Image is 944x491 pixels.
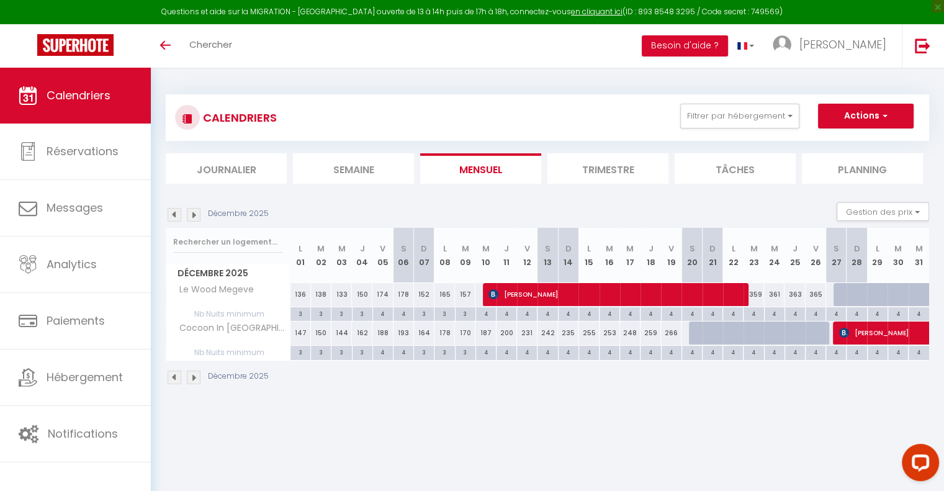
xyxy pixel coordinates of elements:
[744,283,764,306] div: 359
[338,243,346,255] abbr: M
[373,307,393,319] div: 4
[455,283,475,306] div: 157
[47,88,110,103] span: Calendriers
[763,24,902,68] a: ... [PERSON_NAME]
[545,243,551,255] abbr: S
[888,346,908,358] div: 4
[488,282,741,306] span: [PERSON_NAME]
[703,228,723,283] th: 21
[47,313,105,328] span: Paiements
[166,346,290,359] span: Nb Nuits minimum
[208,208,269,220] p: Décembre 2025
[173,231,283,253] input: Rechercher un logement...
[888,307,908,319] div: 4
[37,34,114,56] img: Super Booking
[587,243,591,255] abbr: L
[818,104,914,128] button: Actions
[894,243,902,255] abbr: M
[434,322,455,345] div: 178
[47,143,119,159] span: Réservations
[661,322,681,345] div: 266
[868,346,888,358] div: 4
[517,322,537,345] div: 231
[765,307,784,319] div: 4
[682,307,702,319] div: 4
[166,153,287,184] li: Journalier
[497,228,517,283] th: 11
[299,243,302,255] abbr: L
[806,283,826,306] div: 365
[723,307,743,319] div: 4
[826,346,846,358] div: 4
[837,202,929,221] button: Gestion des prix
[806,307,825,319] div: 4
[414,283,434,306] div: 152
[765,346,784,358] div: 4
[680,104,799,128] button: Filtrer par hébergement
[915,243,923,255] abbr: M
[353,346,372,358] div: 3
[773,35,791,54] img: ...
[620,322,641,345] div: 248
[802,153,923,184] li: Planning
[847,228,867,283] th: 28
[606,243,613,255] abbr: M
[352,283,372,306] div: 150
[675,153,796,184] li: Tâches
[620,228,641,283] th: 17
[547,153,668,184] li: Trimestre
[537,228,558,283] th: 13
[785,307,805,319] div: 4
[888,228,908,283] th: 30
[784,283,805,306] div: 363
[475,322,496,345] div: 187
[476,346,496,358] div: 4
[331,283,352,306] div: 133
[703,307,722,319] div: 4
[317,243,325,255] abbr: M
[662,307,681,319] div: 4
[537,322,558,345] div: 242
[393,283,414,306] div: 178
[421,243,427,255] abbr: D
[764,283,784,306] div: 361
[559,307,578,319] div: 4
[806,346,825,358] div: 4
[331,307,351,319] div: 3
[578,228,599,283] th: 15
[723,346,743,358] div: 4
[352,228,372,283] th: 04
[559,346,578,358] div: 4
[847,346,866,358] div: 4
[537,346,557,358] div: 4
[476,307,496,319] div: 4
[456,346,475,358] div: 3
[642,35,728,56] button: Besoin d'aide ?
[372,322,393,345] div: 188
[393,322,414,345] div: 193
[353,307,372,319] div: 3
[293,153,414,184] li: Semaine
[414,322,434,345] div: 164
[892,439,944,491] iframe: LiveChat chat widget
[785,346,805,358] div: 4
[434,307,454,319] div: 3
[868,307,888,319] div: 4
[641,322,661,345] div: 259
[414,346,434,358] div: 3
[620,307,640,319] div: 4
[372,228,393,283] th: 05
[661,228,681,283] th: 19
[764,228,784,283] th: 24
[497,346,516,358] div: 4
[455,322,475,345] div: 170
[311,307,331,319] div: 3
[750,243,758,255] abbr: M
[482,243,490,255] abbr: M
[834,243,839,255] abbr: S
[517,346,537,358] div: 4
[558,322,578,345] div: 235
[393,346,413,358] div: 4
[578,322,599,345] div: 255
